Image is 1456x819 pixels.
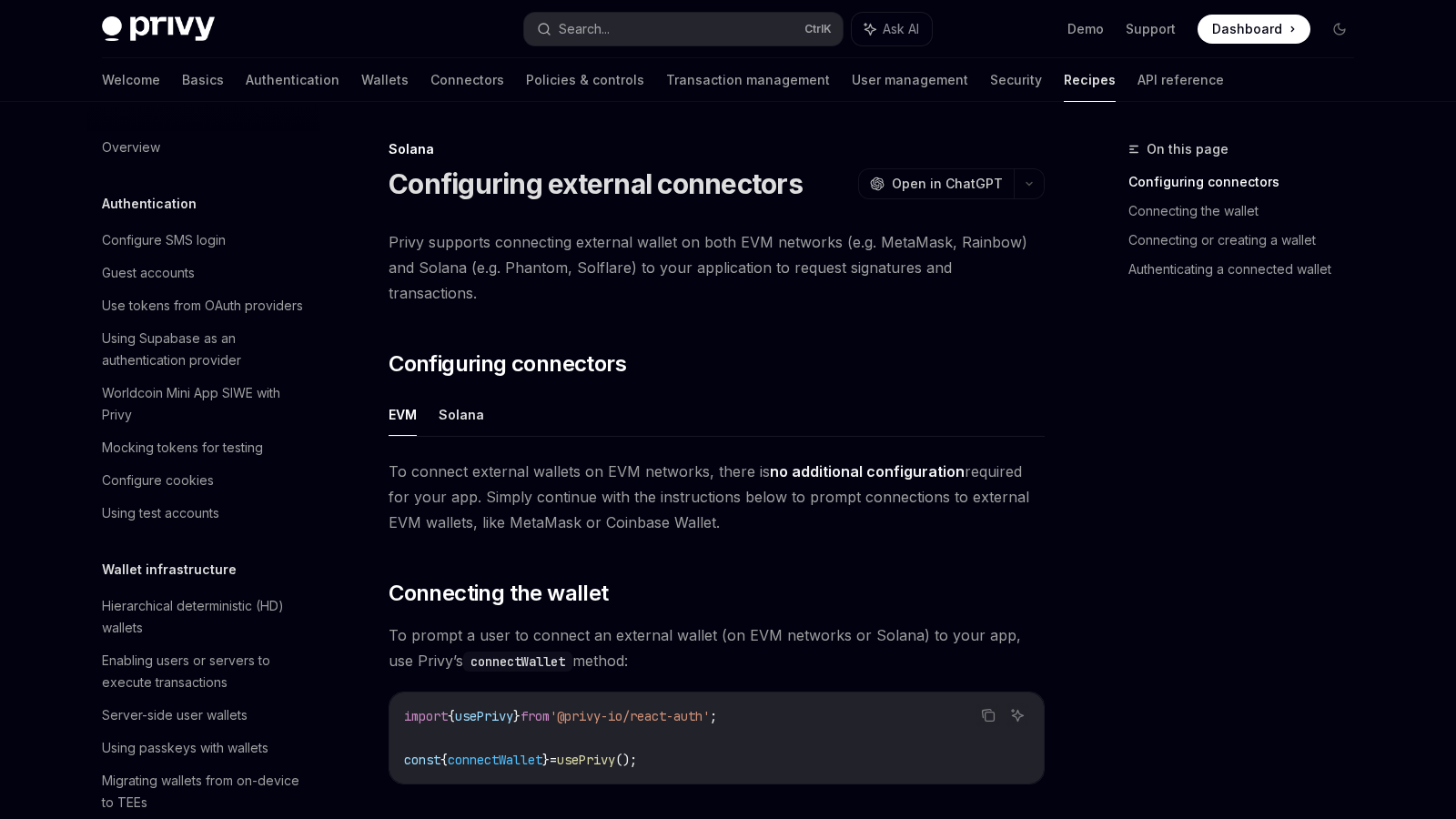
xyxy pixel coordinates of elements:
[389,622,1045,673] span: To prompt a user to connect an external wallet (on EVM networks or Solana) to your app, use Privy...
[102,229,226,251] div: Configure SMS login
[102,16,215,42] img: dark logo
[1325,15,1354,44] button: Toggle dark mode
[990,58,1042,102] a: Security
[87,644,320,699] a: Enabling users or servers to execute transactions
[1198,15,1310,44] a: Dashboard
[852,58,968,102] a: User management
[87,764,320,819] a: Migrating wallets from on-device to TEEs
[87,289,320,322] a: Use tokens from OAuth providers
[102,262,195,284] div: Guest accounts
[87,224,320,257] a: Configure SMS login
[858,168,1014,199] button: Open in ChatGPT
[1064,58,1116,102] a: Recipes
[389,140,1045,158] div: Solana
[448,752,542,768] span: connectWallet
[102,328,309,371] div: Using Supabase as an authentication provider
[1067,20,1104,38] a: Demo
[102,559,237,581] h5: Wallet infrastructure
[615,752,637,768] span: ();
[102,437,263,459] div: Mocking tokens for testing
[463,652,572,672] code: connectWallet
[542,752,550,768] span: }
[448,708,455,724] span: {
[526,58,644,102] a: Policies & controls
[883,20,919,38] span: Ask AI
[404,752,440,768] span: const
[87,322,320,377] a: Using Supabase as an authentication provider
[852,13,932,45] button: Ask AI
[87,590,320,644] a: Hierarchical deterministic (HD) wallets
[102,193,197,215] h5: Authentication
[182,58,224,102] a: Basics
[559,18,610,40] div: Search...
[389,229,1045,306] span: Privy supports connecting external wallet on both EVM networks (e.g. MetaMask, Rainbow) and Solan...
[430,58,504,102] a: Connectors
[1212,20,1282,38] span: Dashboard
[1137,58,1224,102] a: API reference
[389,579,608,608] span: Connecting the wallet
[102,650,309,693] div: Enabling users or servers to execute transactions
[361,58,409,102] a: Wallets
[976,703,1000,727] button: Copy the contents from the code block
[87,497,320,530] a: Using test accounts
[87,131,320,164] a: Overview
[1128,226,1369,255] a: Connecting or creating a wallet
[804,22,832,36] span: Ctrl K
[87,464,320,497] a: Configure cookies
[87,377,320,431] a: Worldcoin Mini App SIWE with Privy
[389,349,626,379] span: Configuring connectors
[102,595,309,639] div: Hierarchical deterministic (HD) wallets
[892,175,1003,193] span: Open in ChatGPT
[666,58,830,102] a: Transaction management
[524,13,843,45] button: Search...CtrlK
[87,257,320,289] a: Guest accounts
[87,431,320,464] a: Mocking tokens for testing
[770,462,965,480] strong: no additional configuration
[102,770,309,814] div: Migrating wallets from on-device to TEEs
[521,708,550,724] span: from
[1128,255,1369,284] a: Authenticating a connected wallet
[550,752,557,768] span: =
[87,699,320,732] a: Server-side user wallets
[550,708,710,724] span: '@privy-io/react-auth'
[102,58,160,102] a: Welcome
[1147,138,1228,160] span: On this page
[102,136,160,158] div: Overview
[455,708,513,724] span: usePrivy
[246,58,339,102] a: Authentication
[1128,197,1369,226] a: Connecting the wallet
[557,752,615,768] span: usePrivy
[389,393,417,436] button: EVM
[102,704,248,726] div: Server-side user wallets
[102,470,214,491] div: Configure cookies
[389,459,1045,535] span: To connect external wallets on EVM networks, there is required for your app. Simply continue with...
[439,393,484,436] button: Solana
[102,382,309,426] div: Worldcoin Mini App SIWE with Privy
[404,708,448,724] span: import
[1006,703,1029,727] button: Ask AI
[102,737,268,759] div: Using passkeys with wallets
[1128,167,1369,197] a: Configuring connectors
[1126,20,1176,38] a: Support
[710,708,717,724] span: ;
[102,502,219,524] div: Using test accounts
[87,732,320,764] a: Using passkeys with wallets
[102,295,303,317] div: Use tokens from OAuth providers
[389,167,803,200] h1: Configuring external connectors
[440,752,448,768] span: {
[513,708,521,724] span: }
